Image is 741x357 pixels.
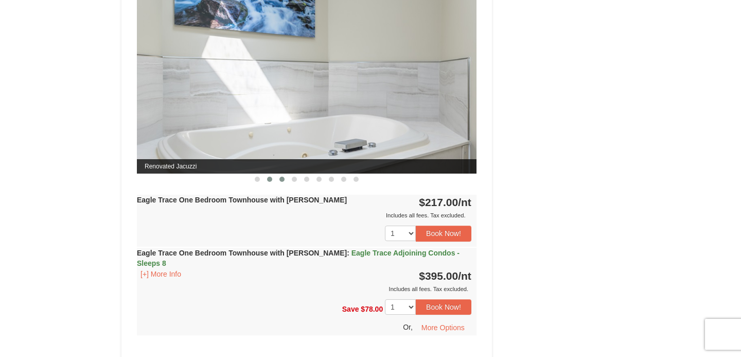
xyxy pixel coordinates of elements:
[416,299,471,315] button: Book Now!
[419,270,458,282] span: $395.00
[137,159,477,174] span: Renovated Jacuzzi
[361,304,383,313] span: $78.00
[458,196,471,208] span: /nt
[137,196,347,204] strong: Eagle Trace One Bedroom Townhouse with [PERSON_NAME]
[458,270,471,282] span: /nt
[347,249,349,257] span: :
[416,226,471,241] button: Book Now!
[137,268,185,280] button: [+] More Info
[415,320,471,335] button: More Options
[419,196,471,208] strong: $217.00
[137,210,471,220] div: Includes all fees. Tax excluded.
[137,249,460,267] span: Eagle Trace Adjoining Condos - Sleeps 8
[342,304,359,313] span: Save
[403,323,413,331] span: Or,
[137,284,471,294] div: Includes all fees. Tax excluded.
[137,249,460,267] strong: Eagle Trace One Bedroom Townhouse with [PERSON_NAME]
